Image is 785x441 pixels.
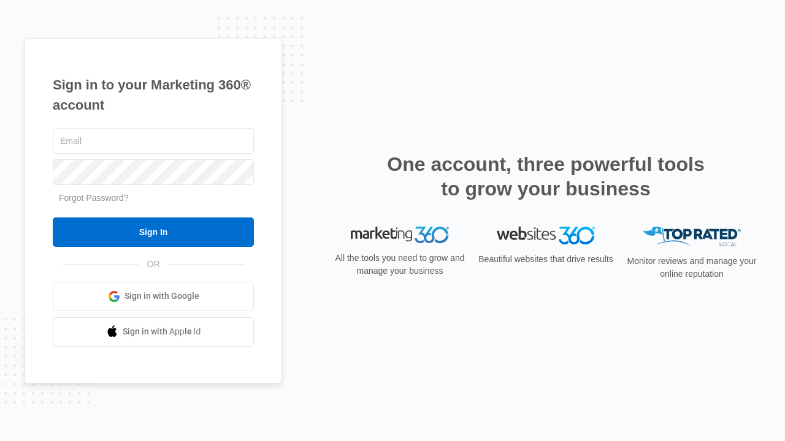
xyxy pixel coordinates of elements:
[53,75,254,115] h1: Sign in to your Marketing 360® account
[497,227,595,244] img: Websites 360
[623,255,760,281] p: Monitor reviews and manage your online reputation
[123,325,201,338] span: Sign in with Apple Id
[139,258,169,271] span: OR
[53,282,254,311] a: Sign in with Google
[59,193,129,203] a: Forgot Password?
[351,227,449,244] img: Marketing 360
[53,317,254,347] a: Sign in with Apple Id
[331,252,469,277] p: All the tools you need to grow and manage your business
[383,152,708,201] h2: One account, three powerful tools to grow your business
[53,217,254,247] input: Sign In
[124,290,199,303] span: Sign in with Google
[53,128,254,154] input: Email
[643,227,741,247] img: Top Rated Local
[477,253,615,266] p: Beautiful websites that drive results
